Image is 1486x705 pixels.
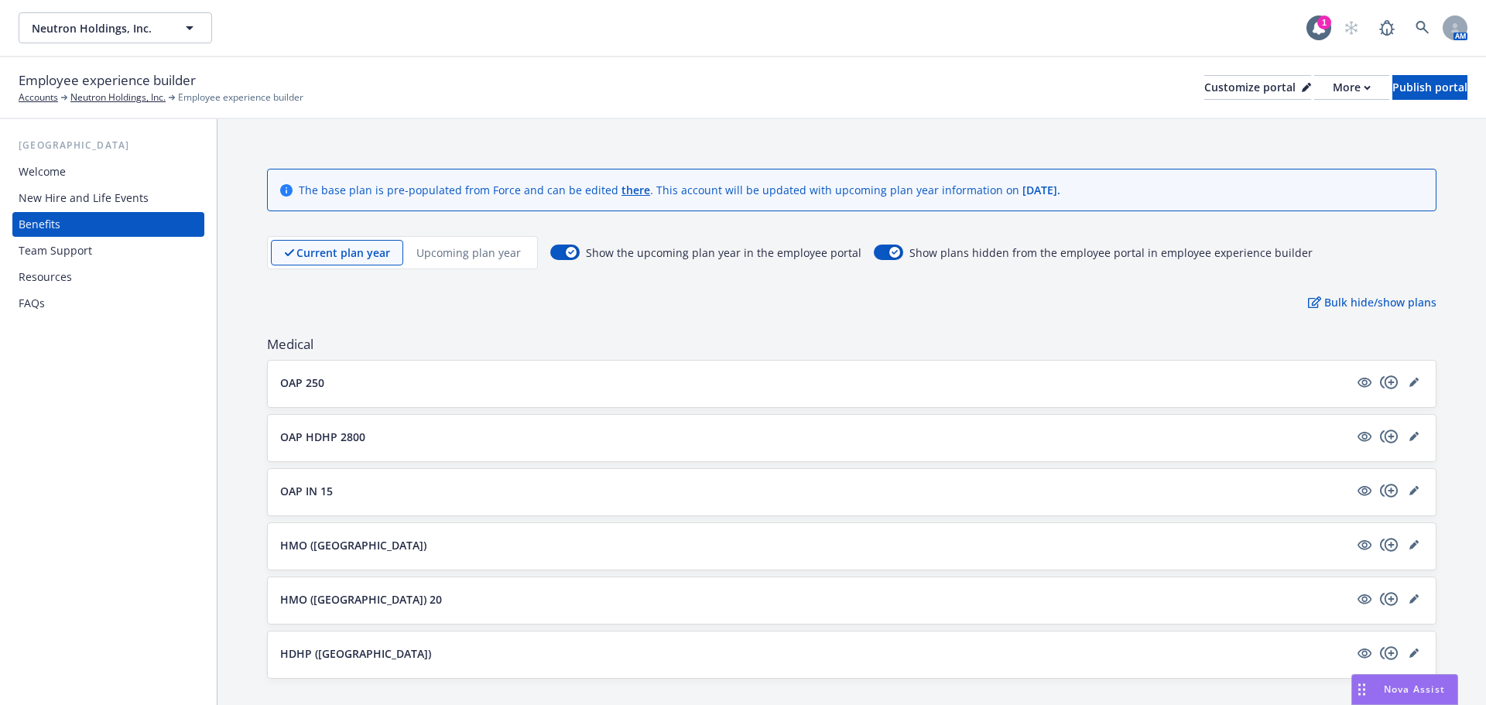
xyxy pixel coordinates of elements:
a: visible [1355,590,1374,608]
span: . This account will be updated with upcoming plan year information on [650,183,1022,197]
button: Neutron Holdings, Inc. [19,12,212,43]
button: OAP IN 15 [280,483,1349,499]
a: Neutron Holdings, Inc. [70,91,166,104]
span: Employee experience builder [19,70,196,91]
a: copyPlus [1380,644,1399,662]
a: New Hire and Life Events [12,186,204,210]
div: 1 [1317,15,1331,29]
a: copyPlus [1380,536,1399,554]
p: OAP IN 15 [280,483,333,499]
a: visible [1355,427,1374,446]
a: Start snowing [1336,12,1367,43]
div: Customize portal [1204,76,1311,99]
div: Resources [19,265,72,289]
div: Welcome [19,159,66,184]
button: Customize portal [1204,75,1311,100]
p: HMO ([GEOGRAPHIC_DATA]) [280,537,426,553]
a: copyPlus [1380,427,1399,446]
a: there [621,183,650,197]
span: Show the upcoming plan year in the employee portal [586,245,861,261]
span: The base plan is pre-populated from Force and can be edited [299,183,621,197]
p: Upcoming plan year [416,245,521,261]
button: HDHP ([GEOGRAPHIC_DATA]) [280,645,1349,662]
a: editPencil [1405,427,1423,446]
a: editPencil [1405,481,1423,500]
p: HDHP ([GEOGRAPHIC_DATA]) [280,645,431,662]
button: OAP 250 [280,375,1349,391]
div: Publish portal [1392,76,1467,99]
a: visible [1355,481,1374,500]
span: Medical [267,335,1436,354]
a: Search [1407,12,1438,43]
a: FAQs [12,291,204,316]
div: Drag to move [1352,675,1371,704]
a: editPencil [1405,373,1423,392]
a: visible [1355,644,1374,662]
a: visible [1355,536,1374,554]
button: Publish portal [1392,75,1467,100]
a: copyPlus [1380,590,1399,608]
p: OAP HDHP 2800 [280,429,365,445]
button: HMO ([GEOGRAPHIC_DATA]) 20 [280,591,1349,607]
p: OAP 250 [280,375,324,391]
a: copyPlus [1380,373,1399,392]
p: Current plan year [296,245,390,261]
div: More [1333,76,1371,99]
span: Nova Assist [1384,683,1445,696]
a: Team Support [12,238,204,263]
a: editPencil [1405,644,1423,662]
button: More [1314,75,1389,100]
div: Team Support [19,238,92,263]
button: HMO ([GEOGRAPHIC_DATA]) [280,537,1349,553]
a: copyPlus [1380,481,1399,500]
a: Welcome [12,159,204,184]
div: Benefits [19,212,60,237]
span: Neutron Holdings, Inc. [32,20,166,36]
div: New Hire and Life Events [19,186,149,210]
a: visible [1355,373,1374,392]
a: editPencil [1405,590,1423,608]
div: FAQs [19,291,45,316]
a: Resources [12,265,204,289]
a: Accounts [19,91,58,104]
span: [DATE] . [1022,183,1060,197]
span: Show plans hidden from the employee portal in employee experience builder [909,245,1313,261]
p: Bulk hide/show plans [1308,294,1436,310]
a: editPencil [1405,536,1423,554]
a: Report a Bug [1371,12,1402,43]
a: Benefits [12,212,204,237]
p: HMO ([GEOGRAPHIC_DATA]) 20 [280,591,442,607]
span: Employee experience builder [178,91,303,104]
button: Nova Assist [1351,674,1458,705]
div: [GEOGRAPHIC_DATA] [12,138,204,153]
button: OAP HDHP 2800 [280,429,1349,445]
